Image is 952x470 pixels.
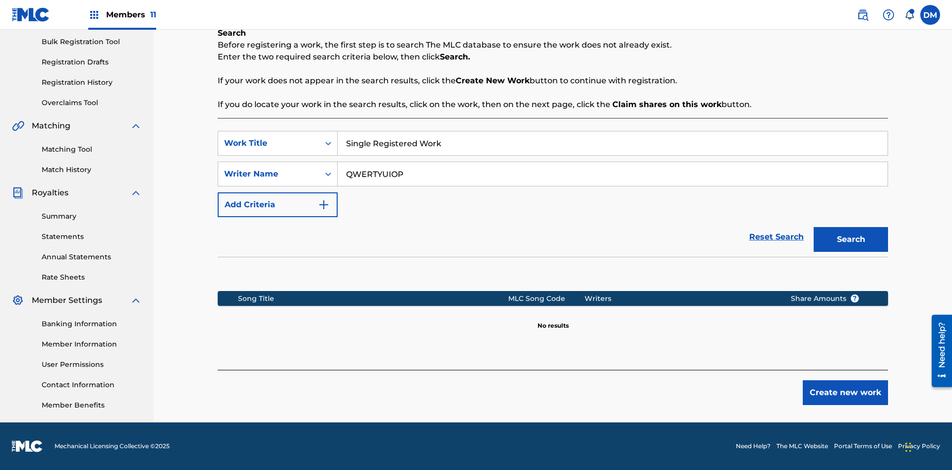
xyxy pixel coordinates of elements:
img: Top Rightsholders [88,9,100,21]
div: Drag [905,432,911,462]
img: help [883,9,894,21]
div: Help [879,5,898,25]
img: expand [130,294,142,306]
a: Matching Tool [42,144,142,155]
form: Search Form [218,131,888,257]
p: Before registering a work, the first step is to search The MLC database to ensure the work does n... [218,39,888,51]
a: The MLC Website [776,442,828,451]
div: Work Title [224,137,313,149]
span: Mechanical Licensing Collective © 2025 [55,442,170,451]
button: Create new work [803,380,888,405]
button: Search [814,227,888,252]
a: Overclaims Tool [42,98,142,108]
a: Public Search [853,5,873,25]
span: Royalties [32,187,68,199]
span: Member Settings [32,294,102,306]
a: Member Benefits [42,400,142,411]
a: Contact Information [42,380,142,390]
img: Matching [12,120,24,132]
p: No results [537,309,569,330]
img: expand [130,120,142,132]
span: Members [106,9,156,20]
div: Notifications [904,10,914,20]
a: Bulk Registration Tool [42,37,142,47]
a: Rate Sheets [42,272,142,283]
a: Statements [42,232,142,242]
img: 9d2ae6d4665cec9f34b9.svg [318,199,330,211]
button: Add Criteria [218,192,338,217]
a: Member Information [42,339,142,350]
iframe: Chat Widget [902,422,952,470]
strong: Search. [440,52,470,61]
img: Member Settings [12,294,24,306]
span: Share Amounts [791,294,859,304]
strong: Create New Work [456,76,530,85]
a: Annual Statements [42,252,142,262]
iframe: Resource Center [924,311,952,392]
a: Summary [42,211,142,222]
p: If your work does not appear in the search results, click the button to continue with registration. [218,75,888,87]
img: logo [12,440,43,452]
p: Enter the two required search criteria below, then click [218,51,888,63]
span: Matching [32,120,70,132]
a: Registration Drafts [42,57,142,67]
img: Royalties [12,187,24,199]
span: 11 [150,10,156,19]
div: MLC Song Code [508,294,585,304]
img: search [857,9,869,21]
a: Need Help? [736,442,771,451]
div: User Menu [920,5,940,25]
a: Registration History [42,77,142,88]
a: User Permissions [42,359,142,370]
a: Portal Terms of Use [834,442,892,451]
a: Banking Information [42,319,142,329]
a: Reset Search [744,226,809,248]
p: If you do locate your work in the search results, click on the work, then on the next page, click... [218,99,888,111]
a: Privacy Policy [898,442,940,451]
span: ? [851,294,859,302]
img: MLC Logo [12,7,50,22]
b: Search [218,28,246,38]
div: Song Title [238,294,508,304]
a: Match History [42,165,142,175]
strong: Claim shares on this work [612,100,721,109]
div: Writers [585,294,775,304]
img: expand [130,187,142,199]
div: Writer Name [224,168,313,180]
